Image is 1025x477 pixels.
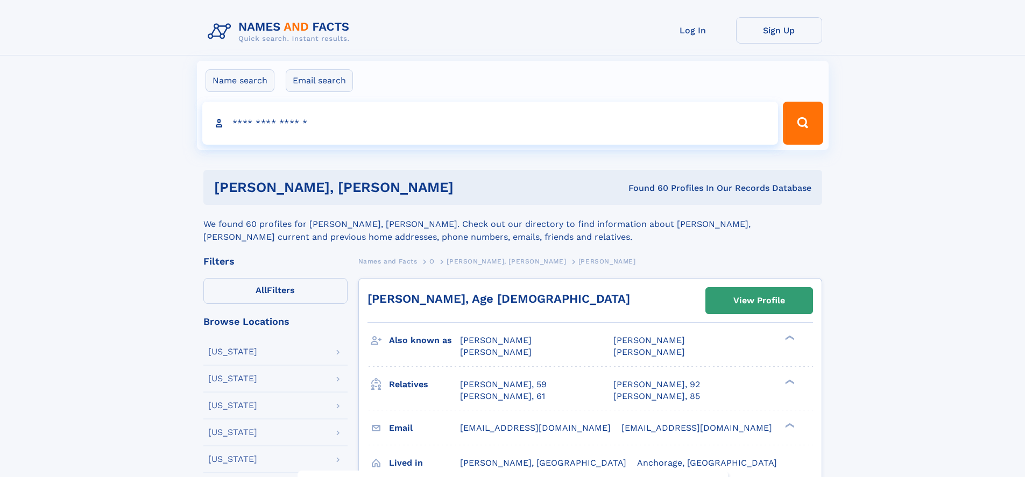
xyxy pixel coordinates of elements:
[208,455,257,464] div: [US_STATE]
[613,347,685,357] span: [PERSON_NAME]
[613,379,700,390] a: [PERSON_NAME], 92
[429,254,435,268] a: O
[783,102,823,145] button: Search Button
[578,258,636,265] span: [PERSON_NAME]
[460,335,532,345] span: [PERSON_NAME]
[541,182,811,194] div: Found 60 Profiles In Our Records Database
[782,334,795,341] div: ❯
[389,454,460,472] h3: Lived in
[613,390,700,402] a: [PERSON_NAME], 85
[389,375,460,394] h3: Relatives
[613,335,685,345] span: [PERSON_NAME]
[447,258,566,265] span: [PERSON_NAME], [PERSON_NAME]
[460,423,611,433] span: [EMAIL_ADDRESS][DOMAIN_NAME]
[389,331,460,350] h3: Also known as
[203,205,822,244] div: We found 60 profiles for [PERSON_NAME], [PERSON_NAME]. Check out our directory to find informatio...
[460,347,532,357] span: [PERSON_NAME]
[782,378,795,385] div: ❯
[733,288,785,313] div: View Profile
[206,69,274,92] label: Name search
[203,17,358,46] img: Logo Names and Facts
[429,258,435,265] span: O
[389,419,460,437] h3: Email
[214,181,541,194] h1: [PERSON_NAME], [PERSON_NAME]
[650,17,736,44] a: Log In
[208,374,257,383] div: [US_STATE]
[460,379,547,390] a: [PERSON_NAME], 59
[782,422,795,429] div: ❯
[447,254,566,268] a: [PERSON_NAME], [PERSON_NAME]
[208,401,257,410] div: [US_STATE]
[736,17,822,44] a: Sign Up
[706,288,812,314] a: View Profile
[203,257,348,266] div: Filters
[358,254,418,268] a: Names and Facts
[460,390,545,402] a: [PERSON_NAME], 61
[637,458,777,468] span: Anchorage, [GEOGRAPHIC_DATA]
[621,423,772,433] span: [EMAIL_ADDRESS][DOMAIN_NAME]
[367,292,630,305] a: [PERSON_NAME], Age [DEMOGRAPHIC_DATA]
[203,278,348,304] label: Filters
[208,428,257,437] div: [US_STATE]
[203,317,348,326] div: Browse Locations
[460,458,626,468] span: [PERSON_NAME], [GEOGRAPHIC_DATA]
[202,102,779,145] input: search input
[256,285,267,295] span: All
[286,69,353,92] label: Email search
[208,347,257,356] div: [US_STATE]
